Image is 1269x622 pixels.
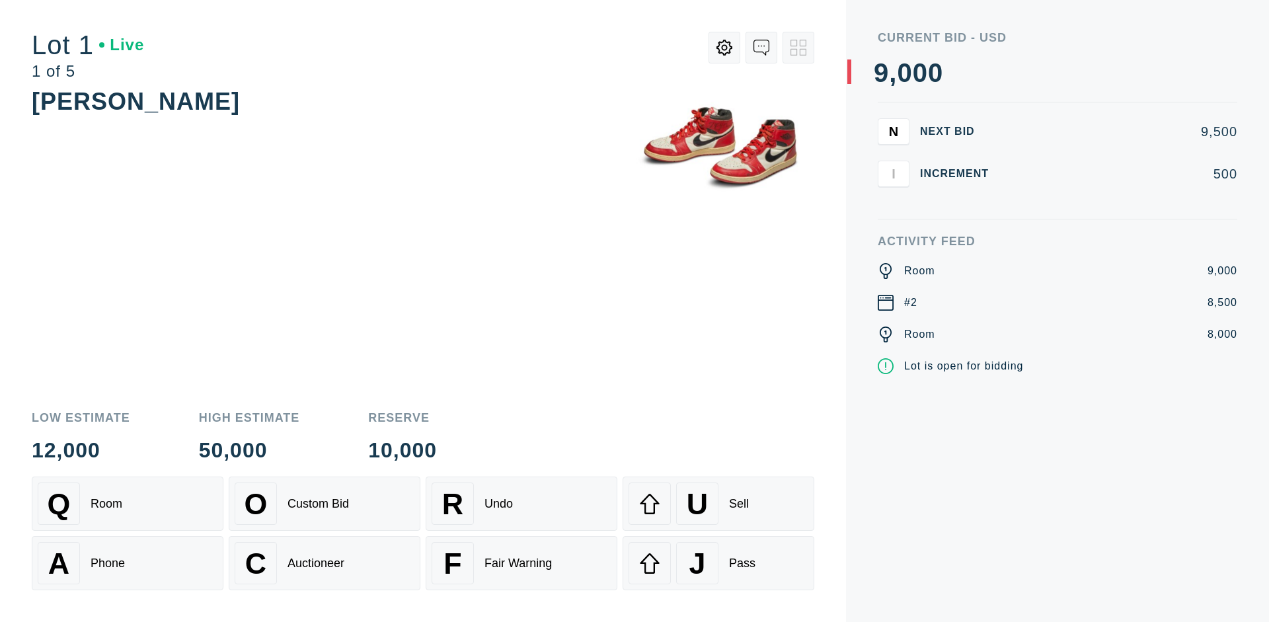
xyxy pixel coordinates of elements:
div: Room [91,497,122,511]
div: 8,000 [1208,327,1237,342]
div: [PERSON_NAME] [32,88,240,115]
div: Fair Warning [484,557,552,570]
div: 10,000 [368,440,437,461]
div: 12,000 [32,440,130,461]
div: 50,000 [199,440,300,461]
div: Room [904,263,935,279]
div: Lot 1 [32,32,144,58]
div: 9,000 [1208,263,1237,279]
button: APhone [32,536,223,590]
div: , [889,59,897,324]
div: Undo [484,497,513,511]
button: RUndo [426,477,617,531]
div: Phone [91,557,125,570]
div: Pass [729,557,755,570]
div: High Estimate [199,412,300,424]
span: R [442,487,463,521]
span: I [892,166,896,181]
div: #2 [904,295,917,311]
button: JPass [623,536,814,590]
span: N [889,124,898,139]
div: 1 of 5 [32,63,144,79]
span: C [245,547,266,580]
div: Room [904,327,935,342]
span: F [443,547,461,580]
div: Lot is open for bidding [904,358,1023,374]
span: A [48,547,69,580]
div: 9,500 [1010,125,1237,138]
span: U [687,487,708,521]
div: Reserve [368,412,437,424]
div: Sell [729,497,749,511]
div: 0 [928,59,943,86]
button: QRoom [32,477,223,531]
div: 0 [913,59,928,86]
div: 0 [897,59,912,86]
button: OCustom Bid [229,477,420,531]
div: 8,500 [1208,295,1237,311]
div: Increment [920,169,999,179]
span: O [245,487,268,521]
div: Live [99,37,144,53]
div: Current Bid - USD [878,32,1237,44]
span: Q [48,487,71,521]
button: CAuctioneer [229,536,420,590]
div: Low Estimate [32,412,130,424]
button: N [878,118,909,145]
div: Next Bid [920,126,999,137]
div: 500 [1010,167,1237,180]
div: Custom Bid [288,497,349,511]
button: USell [623,477,814,531]
div: Auctioneer [288,557,344,570]
div: Activity Feed [878,235,1237,247]
button: I [878,161,909,187]
span: J [689,547,705,580]
div: 9 [874,59,889,86]
button: FFair Warning [426,536,617,590]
